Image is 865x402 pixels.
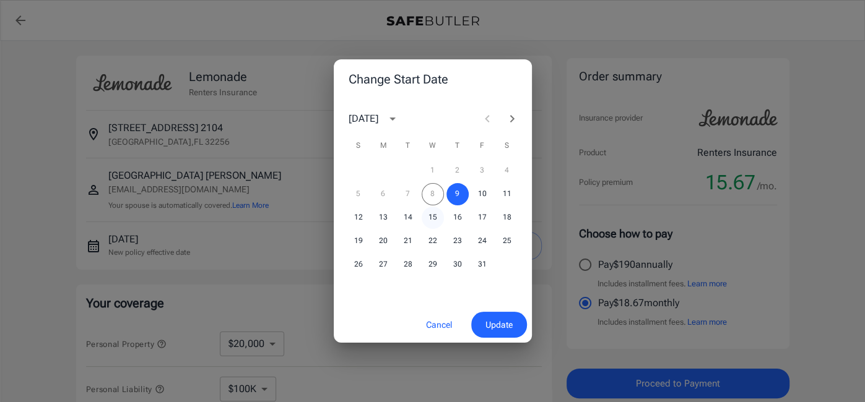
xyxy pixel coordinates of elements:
[347,254,370,276] button: 26
[446,254,469,276] button: 30
[471,207,493,229] button: 17
[485,317,513,333] span: Update
[372,230,394,252] button: 20
[471,183,493,205] button: 10
[347,230,370,252] button: 19
[422,230,444,252] button: 22
[372,207,394,229] button: 13
[397,230,419,252] button: 21
[422,134,444,158] span: Wednesday
[397,254,419,276] button: 28
[496,183,518,205] button: 11
[471,254,493,276] button: 31
[446,134,469,158] span: Thursday
[412,312,466,338] button: Cancel
[446,230,469,252] button: 23
[471,230,493,252] button: 24
[471,312,527,338] button: Update
[397,207,419,229] button: 14
[422,207,444,229] button: 15
[334,59,532,99] h2: Change Start Date
[349,111,378,126] div: [DATE]
[372,254,394,276] button: 27
[500,106,524,131] button: Next month
[422,254,444,276] button: 29
[397,134,419,158] span: Tuesday
[496,134,518,158] span: Saturday
[347,134,370,158] span: Sunday
[496,230,518,252] button: 25
[496,207,518,229] button: 18
[446,183,469,205] button: 9
[471,134,493,158] span: Friday
[382,108,403,129] button: calendar view is open, switch to year view
[446,207,469,229] button: 16
[347,207,370,229] button: 12
[372,134,394,158] span: Monday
